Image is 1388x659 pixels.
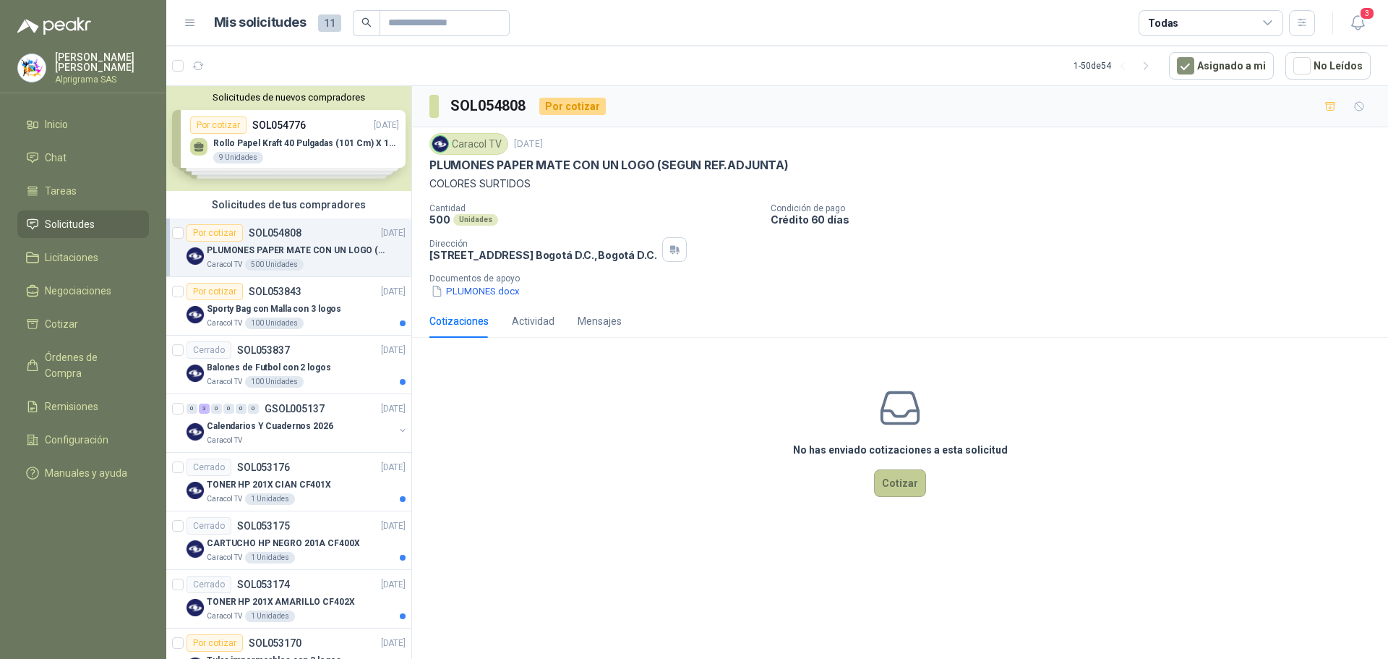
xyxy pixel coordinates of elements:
[245,611,295,622] div: 1 Unidades
[166,511,411,570] a: CerradoSOL053175[DATE] Company LogoCARTUCHO HP NEGRO 201A CF400XCaracol TV1 Unidades
[223,404,234,414] div: 0
[207,611,242,622] p: Caracol TV
[187,306,204,323] img: Company Logo
[207,376,242,388] p: Caracol TV
[874,469,926,497] button: Cotizar
[429,313,489,329] div: Cotizaciones
[381,637,406,650] p: [DATE]
[381,344,406,357] p: [DATE]
[166,453,411,511] a: CerradoSOL053176[DATE] Company LogoTONER HP 201X CIAN CF401XCaracol TV1 Unidades
[237,521,290,531] p: SOL053175
[237,345,290,355] p: SOL053837
[578,313,622,329] div: Mensajes
[45,349,135,381] span: Órdenes de Compra
[199,404,210,414] div: 3
[514,137,543,151] p: [DATE]
[187,540,204,558] img: Company Logo
[17,177,149,205] a: Tareas
[207,552,242,564] p: Caracol TV
[45,399,98,414] span: Remisiones
[166,570,411,629] a: CerradoSOL053174[DATE] Company LogoTONER HP 201X AMARILLO CF402XCaracol TV1 Unidades
[793,442,1008,458] h3: No has enviado cotizaciones a esta solicitud
[187,482,204,499] img: Company Logo
[361,17,372,27] span: search
[17,344,149,387] a: Órdenes de Compra
[207,537,360,550] p: CARTUCHO HP NEGRO 201A CF400X
[245,493,295,505] div: 1 Unidades
[381,226,406,240] p: [DATE]
[187,365,204,382] img: Company Logo
[450,95,528,117] h3: SOL054808
[17,111,149,138] a: Inicio
[429,158,789,173] p: PLUMONES PAPER MATE CON UN LOGO (SEGUN REF.ADJUNTA)
[245,259,304,271] div: 500 Unidades
[211,404,222,414] div: 0
[187,634,243,652] div: Por cotizar
[381,402,406,416] p: [DATE]
[45,216,95,232] span: Solicitudes
[512,313,554,329] div: Actividad
[429,176,1371,192] p: COLORES SURTIDOS
[245,552,295,564] div: 1 Unidades
[17,277,149,305] a: Negociaciones
[237,579,290,590] p: SOL053174
[166,218,411,277] a: Por cotizarSOL054808[DATE] Company LogoPLUMONES PAPER MATE CON UN LOGO (SEGUN REF.ADJUNTA)Caracol...
[187,576,231,593] div: Cerrado
[187,341,231,359] div: Cerrado
[381,461,406,475] p: [DATE]
[381,519,406,533] p: [DATE]
[207,302,341,316] p: Sporty Bag con Malla con 3 logos
[187,517,231,535] div: Cerrado
[207,478,331,492] p: TONER HP 201X CIAN CF401X
[249,228,301,238] p: SOL054808
[207,318,242,329] p: Caracol TV
[249,286,301,297] p: SOL053843
[187,247,204,265] img: Company Logo
[453,214,498,226] div: Unidades
[429,273,1382,284] p: Documentos de apoyo
[207,435,242,446] p: Caracol TV
[432,136,448,152] img: Company Logo
[17,211,149,238] a: Solicitudes
[207,259,242,271] p: Caracol TV
[166,277,411,336] a: Por cotizarSOL053843[DATE] Company LogoSporty Bag con Malla con 3 logosCaracol TV100 Unidades
[1169,52,1274,80] button: Asignado a mi
[429,213,450,226] p: 500
[45,150,67,166] span: Chat
[539,98,606,115] div: Por cotizar
[207,244,387,258] p: PLUMONES PAPER MATE CON UN LOGO (SEGUN REF.ADJUNTA)
[187,459,231,476] div: Cerrado
[166,191,411,218] div: Solicitudes de tus compradores
[55,52,149,72] p: [PERSON_NAME] [PERSON_NAME]
[187,423,204,441] img: Company Logo
[207,493,242,505] p: Caracol TV
[318,14,341,32] span: 11
[45,250,98,265] span: Licitaciones
[187,400,408,446] a: 0 3 0 0 0 0 GSOL005137[DATE] Company LogoCalendarios Y Cuadernos 2026Caracol TV
[17,426,149,454] a: Configuración
[45,465,127,481] span: Manuales y ayuda
[771,213,1382,226] p: Crédito 60 días
[17,17,91,35] img: Logo peakr
[207,361,331,375] p: Balones de Futbol con 2 logos
[265,404,325,414] p: GSOL005137
[1074,54,1157,77] div: 1 - 50 de 54
[381,285,406,299] p: [DATE]
[429,133,508,155] div: Caracol TV
[1359,7,1375,20] span: 3
[207,420,333,433] p: Calendarios Y Cuadernos 2026
[1345,10,1371,36] button: 3
[207,595,355,609] p: TONER HP 201X AMARILLO CF402X
[17,459,149,487] a: Manuales y ayuda
[771,203,1382,213] p: Condición de pago
[429,203,759,213] p: Cantidad
[1285,52,1371,80] button: No Leídos
[187,224,243,242] div: Por cotizar
[17,244,149,271] a: Licitaciones
[429,284,521,299] button: PLUMONES.docx
[17,393,149,420] a: Remisiones
[429,249,656,261] p: [STREET_ADDRESS] Bogotá D.C. , Bogotá D.C.
[1148,15,1178,31] div: Todas
[248,404,259,414] div: 0
[187,599,204,616] img: Company Logo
